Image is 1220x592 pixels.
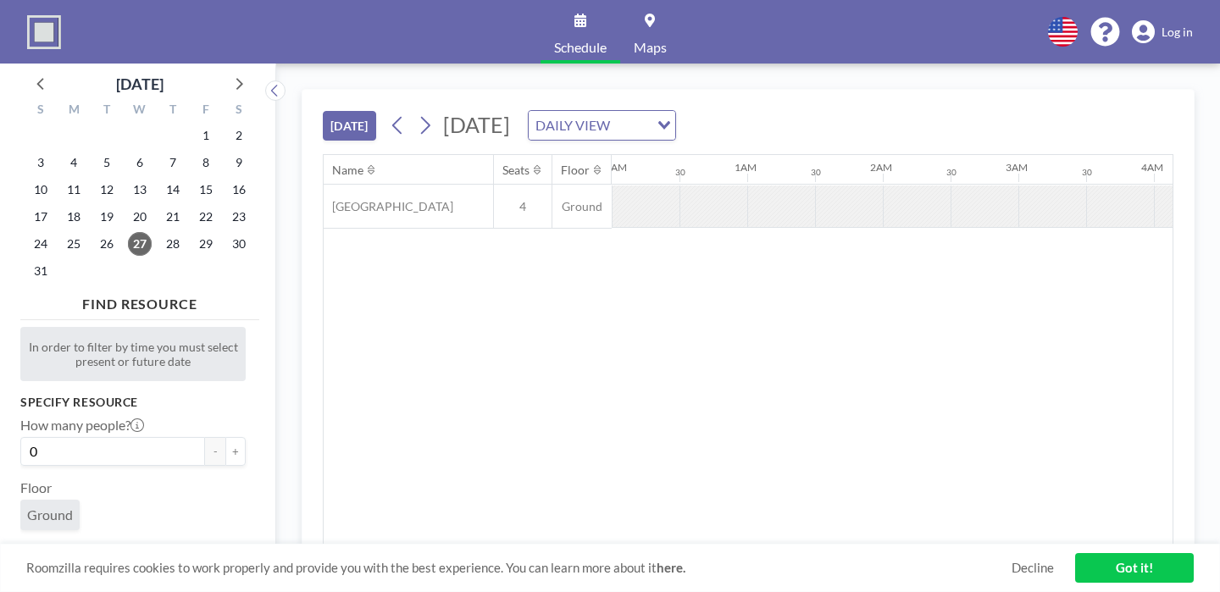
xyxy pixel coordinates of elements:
span: Ground [27,506,73,523]
span: Tuesday, August 26, 2025 [95,232,119,256]
span: Sunday, August 17, 2025 [29,205,53,229]
span: Saturday, August 2, 2025 [227,124,251,147]
div: [DATE] [116,72,164,96]
span: Friday, August 8, 2025 [194,151,218,174]
span: Schedule [554,41,607,54]
span: Tuesday, August 12, 2025 [95,178,119,202]
div: 30 [811,167,821,178]
span: Monday, August 18, 2025 [62,205,86,229]
div: 3AM [1006,161,1028,174]
div: In order to filter by time you must select present or future date [20,327,246,381]
span: Friday, August 1, 2025 [194,124,218,147]
span: Roomzilla requires cookies to work properly and provide you with the best experience. You can lea... [26,560,1012,576]
span: Saturday, August 16, 2025 [227,178,251,202]
div: T [91,100,124,122]
a: Decline [1012,560,1054,576]
span: Monday, August 4, 2025 [62,151,86,174]
span: Thursday, August 21, 2025 [161,205,185,229]
div: Floor [561,163,590,178]
h4: FIND RESOURCE [20,289,259,313]
span: Thursday, August 28, 2025 [161,232,185,256]
span: Thursday, August 14, 2025 [161,178,185,202]
a: here. [657,560,685,575]
div: 1AM [735,161,757,174]
div: W [124,100,157,122]
span: Wednesday, August 13, 2025 [128,178,152,202]
label: Floor [20,479,52,496]
div: 30 [1082,167,1092,178]
div: S [222,100,255,122]
span: Tuesday, August 19, 2025 [95,205,119,229]
span: Ground [552,199,612,214]
span: Monday, August 25, 2025 [62,232,86,256]
img: organization-logo [27,15,61,49]
span: Sunday, August 3, 2025 [29,151,53,174]
div: Seats [502,163,530,178]
span: Sunday, August 10, 2025 [29,178,53,202]
span: Friday, August 22, 2025 [194,205,218,229]
span: Monday, August 11, 2025 [62,178,86,202]
span: Tuesday, August 5, 2025 [95,151,119,174]
div: 4AM [1141,161,1163,174]
h3: Specify resource [20,395,246,410]
span: DAILY VIEW [532,114,613,136]
div: 2AM [870,161,892,174]
div: F [189,100,222,122]
div: 12AM [599,161,627,174]
span: [DATE] [443,112,510,137]
input: Search for option [615,114,647,136]
div: T [156,100,189,122]
button: + [225,437,246,466]
div: S [25,100,58,122]
a: Got it! [1075,553,1194,583]
span: Saturday, August 30, 2025 [227,232,251,256]
span: Sunday, August 31, 2025 [29,259,53,283]
span: Wednesday, August 27, 2025 [128,232,152,256]
span: Log in [1162,25,1193,40]
span: Maps [634,41,667,54]
span: Saturday, August 23, 2025 [227,205,251,229]
div: Search for option [529,111,675,140]
button: [DATE] [323,111,376,141]
span: Wednesday, August 20, 2025 [128,205,152,229]
span: Thursday, August 7, 2025 [161,151,185,174]
span: Friday, August 29, 2025 [194,232,218,256]
span: Wednesday, August 6, 2025 [128,151,152,174]
a: Log in [1132,20,1193,44]
label: How many people? [20,417,144,434]
span: 4 [494,199,552,214]
div: 30 [946,167,957,178]
button: - [205,437,225,466]
div: M [58,100,91,122]
span: Sunday, August 24, 2025 [29,232,53,256]
span: [GEOGRAPHIC_DATA] [324,199,453,214]
div: 30 [675,167,685,178]
span: Friday, August 15, 2025 [194,178,218,202]
div: Name [332,163,363,178]
span: Saturday, August 9, 2025 [227,151,251,174]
